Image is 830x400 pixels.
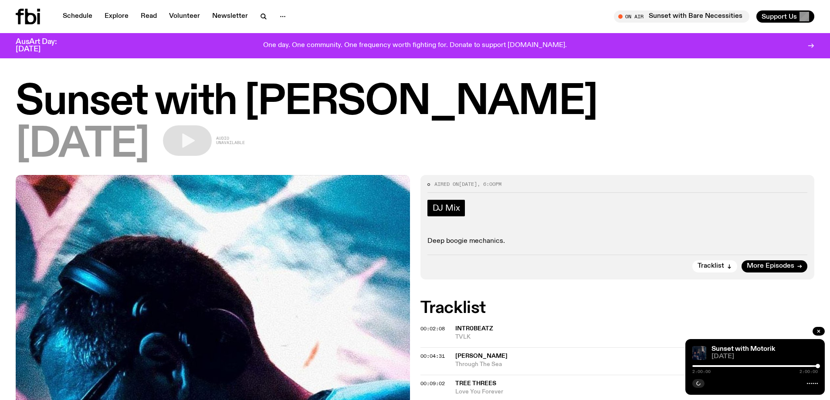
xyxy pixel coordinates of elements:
span: Tracklist [698,263,724,269]
span: 00:04:31 [420,353,445,360]
button: Tracklist [692,260,737,272]
button: 00:02:08 [420,326,445,331]
p: Deep boogie mechanics. [427,237,808,245]
span: [DATE] [16,125,149,165]
span: [PERSON_NAME] [455,353,508,359]
button: Support Us [756,10,814,23]
h3: AusArt Day: [DATE] [16,38,71,53]
span: Through The Sea [455,360,815,369]
span: [DATE] [459,181,477,188]
span: , 6:00pm [477,181,501,188]
h2: Tracklist [420,300,815,316]
a: DJ Mix [427,200,465,216]
p: One day. One community. One frequency worth fighting for. Donate to support [DOMAIN_NAME]. [263,42,567,50]
span: 00:02:08 [420,325,445,332]
h1: Sunset with [PERSON_NAME] [16,83,814,122]
a: More Episodes [742,260,807,272]
span: 00:09:02 [420,380,445,387]
span: Aired on [434,181,459,188]
span: 2:00:00 [692,370,711,374]
span: intr0beatz [455,326,493,332]
span: [DATE] [711,353,818,360]
span: Love You Forever [455,388,815,396]
a: Sunset with Motorik [711,346,775,353]
button: 00:04:31 [420,354,445,359]
a: Schedule [58,10,98,23]
span: Support Us [762,13,797,20]
span: Audio unavailable [216,136,245,145]
span: More Episodes [747,263,794,269]
a: Explore [99,10,134,23]
a: Newsletter [207,10,253,23]
button: On AirSunset with Bare Necessities [614,10,749,23]
span: 2:00:00 [800,370,818,374]
a: Volunteer [164,10,205,23]
span: DJ Mix [433,203,460,213]
span: Tree Threes [455,380,496,387]
button: 00:09:02 [420,381,445,386]
span: TVLK [455,333,815,341]
a: Read [136,10,162,23]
